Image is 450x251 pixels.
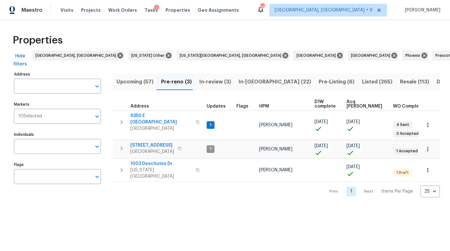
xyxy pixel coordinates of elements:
span: Tasks [145,8,158,12]
span: 1 [207,122,214,128]
span: Flags [236,104,248,109]
span: Pre-reno (3) [161,77,192,86]
span: Acq [PERSON_NAME] [347,100,382,109]
span: [GEOGRAPHIC_DATA], [GEOGRAPHIC_DATA] [35,52,119,59]
span: [DATE] [315,120,328,124]
span: Address [130,104,149,109]
span: [PERSON_NAME] [259,168,292,172]
a: Goto page 1 [347,187,356,196]
label: Markets [14,102,101,106]
span: Projects [81,7,101,13]
span: Work Orders [108,7,137,13]
div: [GEOGRAPHIC_DATA] [293,50,344,61]
span: 1 Accepted [394,149,420,154]
button: Open [93,142,102,151]
span: 1 Draft [394,170,411,175]
span: In-[GEOGRAPHIC_DATA] (22) [239,77,311,86]
span: [DATE] [347,144,360,148]
nav: Pagination Navigation [324,186,440,197]
div: [US_STATE] Other [128,50,173,61]
label: Address [14,72,101,76]
span: [PERSON_NAME] [259,147,292,151]
span: D1W complete [315,100,336,109]
span: [STREET_ADDRESS] [130,142,174,149]
span: HPM [259,104,269,109]
label: Flags [14,163,101,167]
span: WO Completion [393,104,428,109]
span: 6350 E [GEOGRAPHIC_DATA] [130,113,192,125]
div: [GEOGRAPHIC_DATA] [348,50,398,61]
span: In-review (3) [199,77,231,86]
span: 1003 Deschutes Dr [130,161,192,167]
span: [DATE] [347,120,360,124]
div: [GEOGRAPHIC_DATA], [GEOGRAPHIC_DATA] [32,50,124,61]
span: Properties [13,37,63,43]
span: [GEOGRAPHIC_DATA] [297,52,338,59]
span: [DATE] [315,144,328,148]
label: Individuals [14,133,101,136]
span: [US_STATE] Other [131,52,167,59]
div: [US_STATE][GEOGRAPHIC_DATA], [GEOGRAPHIC_DATA] [177,50,290,61]
span: [PERSON_NAME] [402,7,441,13]
button: Open [93,82,102,91]
span: 1 [207,146,214,152]
span: Geo Assignments [198,7,239,13]
div: 1 [154,5,159,11]
span: [GEOGRAPHIC_DATA], [GEOGRAPHIC_DATA] + 9 [275,7,372,13]
div: 59 [260,4,265,10]
span: [US_STATE][GEOGRAPHIC_DATA] [130,167,192,180]
span: [US_STATE][GEOGRAPHIC_DATA], [GEOGRAPHIC_DATA] [180,52,284,59]
span: Properties [166,7,190,13]
div: 25 [421,183,440,200]
span: Phoenix [405,52,423,59]
span: Listed (265) [362,77,392,86]
span: Maestro [22,7,42,13]
span: Pre-Listing (6) [319,77,354,86]
button: Hide filters [10,50,30,70]
span: 10 Selected [18,114,42,119]
button: Open [93,172,102,181]
span: Updates [207,104,226,109]
span: 3 Accepted [394,131,421,136]
span: [DATE] [347,165,360,169]
span: Visits [60,7,73,13]
span: [GEOGRAPHIC_DATA] [351,52,393,59]
span: [GEOGRAPHIC_DATA] [130,125,192,132]
button: Open [93,112,102,121]
span: Upcoming (57) [116,77,153,86]
div: Phoenix [402,50,428,61]
span: 4 Sent [394,122,412,128]
span: [GEOGRAPHIC_DATA] [130,149,174,155]
span: [PERSON_NAME] [259,123,292,127]
span: Hide filters [13,52,28,68]
p: Items Per Page [381,188,413,195]
span: Resale (113) [400,77,429,86]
